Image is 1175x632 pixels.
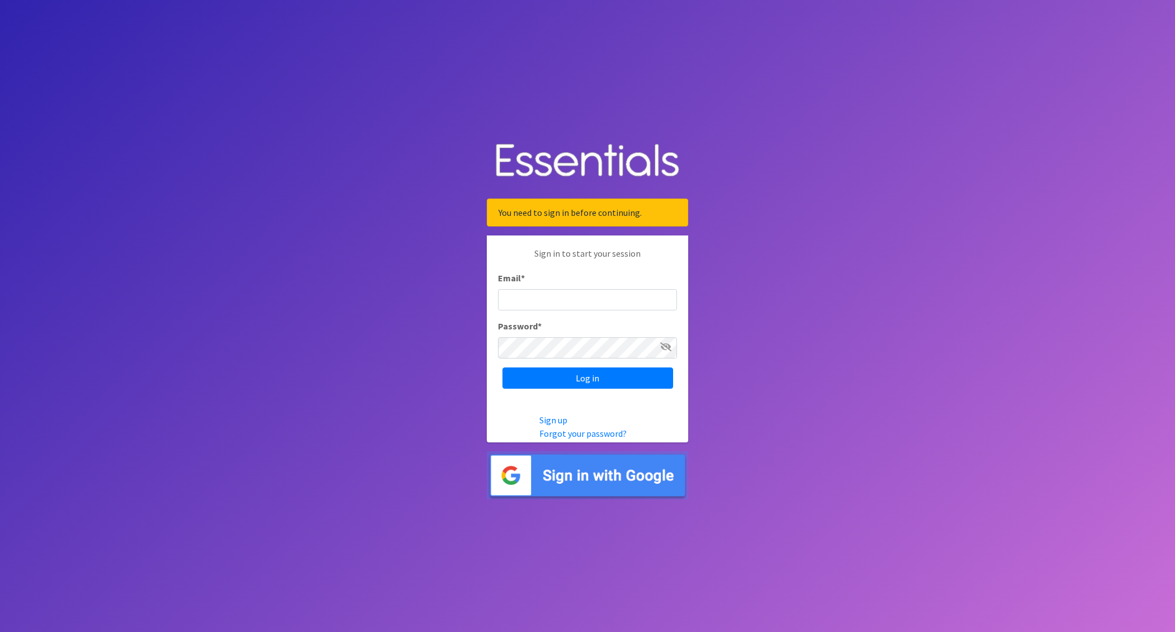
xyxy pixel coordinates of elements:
[539,428,627,439] a: Forgot your password?
[498,247,677,271] p: Sign in to start your session
[498,319,542,333] label: Password
[487,199,688,227] div: You need to sign in before continuing.
[539,414,567,426] a: Sign up
[498,271,525,285] label: Email
[487,133,688,190] img: Human Essentials
[487,451,688,500] img: Sign in with Google
[521,272,525,284] abbr: required
[538,320,542,332] abbr: required
[502,367,673,389] input: Log in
